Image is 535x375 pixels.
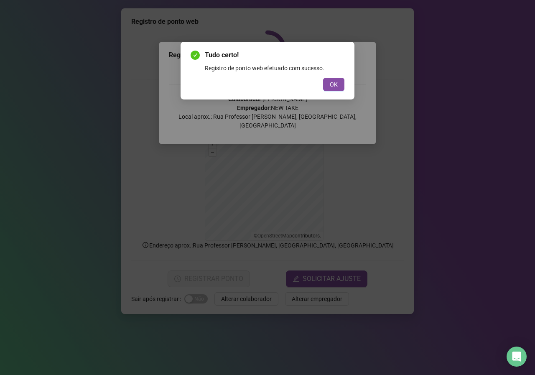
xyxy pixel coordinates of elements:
span: Tudo certo! [205,50,344,60]
div: Registro de ponto web efetuado com sucesso. [205,64,344,73]
span: check-circle [191,51,200,60]
button: OK [323,78,344,91]
span: OK [330,80,338,89]
div: Open Intercom Messenger [507,347,527,367]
